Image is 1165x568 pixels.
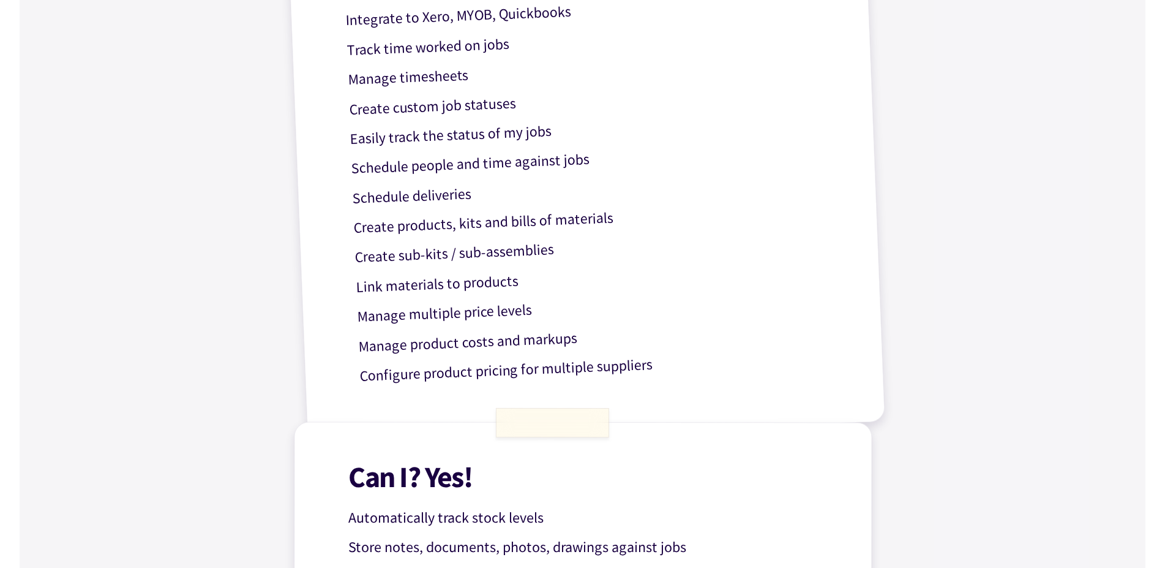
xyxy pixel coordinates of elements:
p: Easily track the status of my jobs [350,108,839,151]
iframe: Chat Widget [956,436,1165,568]
p: Track time worked on jobs [346,19,835,62]
p: Create products, kits and bills of materials [353,197,842,240]
p: Manage multiple price levels [356,286,845,329]
p: Link materials to products [355,256,844,299]
p: Create custom job statuses [348,78,837,121]
p: Schedule people and time against jobs [351,138,840,181]
p: Automatically track stock levels [348,506,837,530]
p: Configure product pricing for multiple suppliers [359,345,848,388]
p: Create sub-kits / sub-assemblies [354,227,844,270]
p: Manage product costs and markups [358,316,847,358]
p: Schedule deliveries [352,167,841,210]
p: Store notes, documents, photos, drawings against jobs [348,536,837,559]
p: Manage timesheets [347,49,836,92]
h1: Can I? Yes! [348,462,837,492]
